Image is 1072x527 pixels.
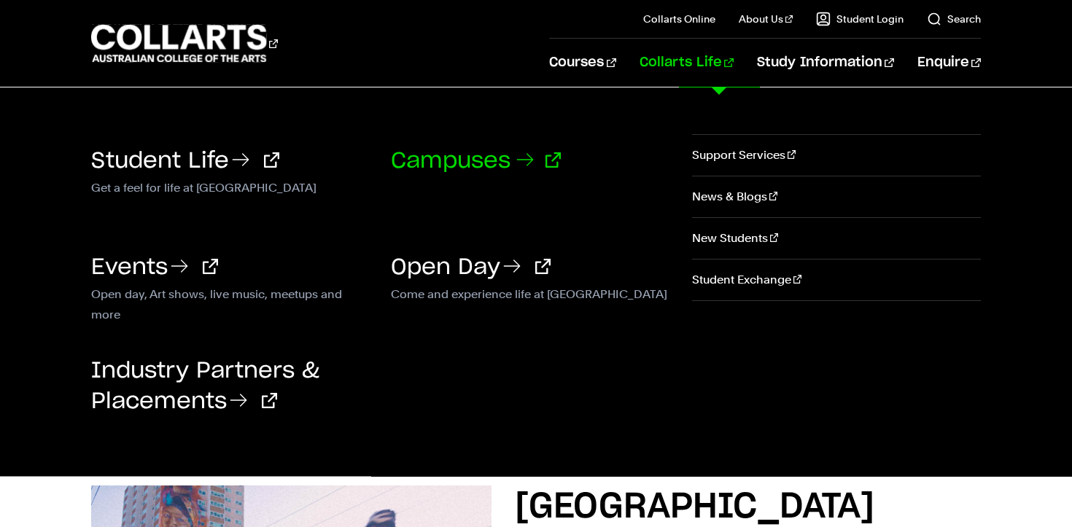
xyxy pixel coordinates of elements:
[816,12,904,26] a: Student Login
[391,284,669,302] p: Come and experience life at [GEOGRAPHIC_DATA]
[91,178,369,195] p: Get a feel for life at [GEOGRAPHIC_DATA]
[640,39,734,87] a: Collarts Life
[692,259,981,300] a: Student Exchange
[391,150,561,172] a: Campuses
[643,12,715,26] a: Collarts Online
[391,257,551,278] a: Open Day
[91,23,278,64] div: Go to homepage
[692,176,981,217] a: News & Blogs
[757,39,894,87] a: Study Information
[91,360,319,413] a: Industry Partners & Placements
[917,39,981,87] a: Enquire
[91,150,279,172] a: Student Life
[91,284,369,302] p: Open day, Art shows, live music, meetups and more
[549,39,615,87] a: Courses
[739,12,793,26] a: About Us
[692,135,981,176] a: Support Services
[927,12,981,26] a: Search
[692,218,981,259] a: New Students
[91,257,218,278] a: Events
